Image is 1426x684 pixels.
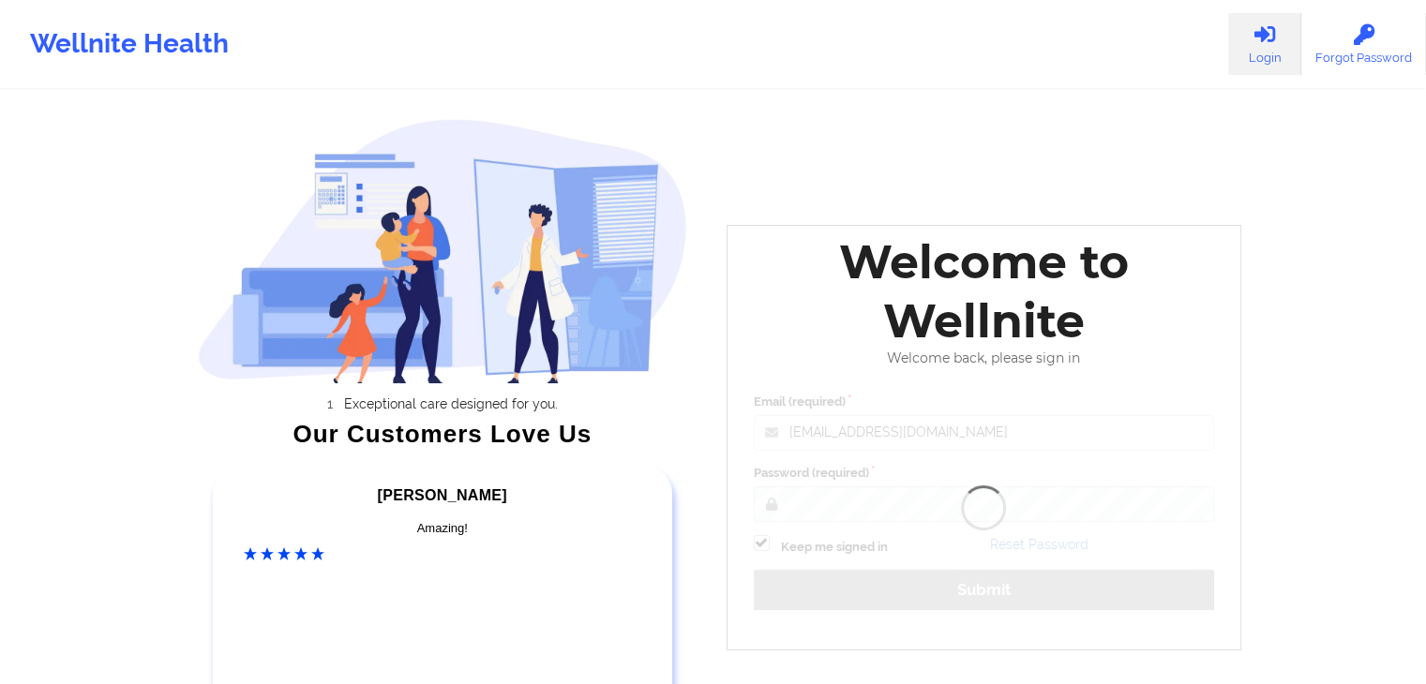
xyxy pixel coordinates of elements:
[198,118,687,383] img: wellnite-auth-hero_200.c722682e.png
[1301,13,1426,75] a: Forgot Password
[741,350,1228,366] div: Welcome back, please sign in
[1228,13,1301,75] a: Login
[198,424,687,443] div: Our Customers Love Us
[244,519,641,538] div: Amazing!
[215,396,687,411] li: Exceptional care designed for you.
[378,487,507,503] span: [PERSON_NAME]
[741,232,1228,350] div: Welcome to Wellnite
